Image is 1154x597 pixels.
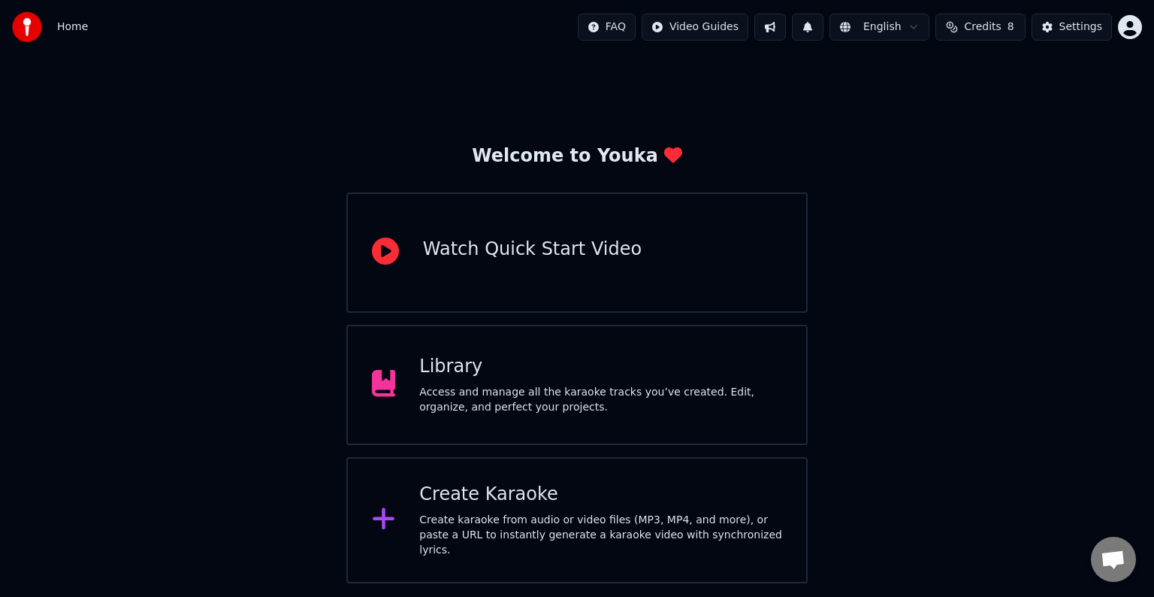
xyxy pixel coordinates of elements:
[935,14,1026,41] button: Credits8
[423,238,642,262] div: Watch Quick Start Video
[1007,20,1014,35] span: 8
[1032,14,1112,41] button: Settings
[964,20,1001,35] span: Credits
[419,385,782,415] div: Access and manage all the karaoke tracks you’ve created. Edit, organize, and perfect your projects.
[419,513,782,558] div: Create karaoke from audio or video files (MP3, MP4, and more), or paste a URL to instantly genera...
[419,355,782,379] div: Library
[642,14,748,41] button: Video Guides
[57,20,88,35] nav: breadcrumb
[578,14,636,41] button: FAQ
[12,12,42,42] img: youka
[1091,537,1136,582] div: Open chat
[419,483,782,507] div: Create Karaoke
[57,20,88,35] span: Home
[472,144,682,168] div: Welcome to Youka
[1059,20,1102,35] div: Settings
